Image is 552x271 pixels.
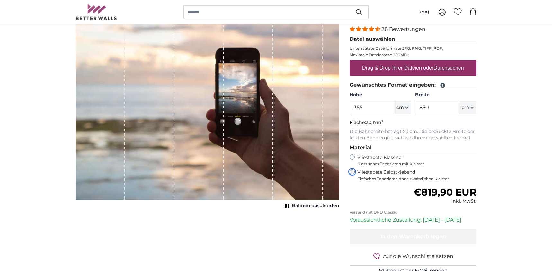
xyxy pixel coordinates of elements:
span: In den Warenkorb legen [380,233,446,240]
img: Betterwalls [76,4,117,20]
div: inkl. MwSt. [414,198,476,205]
button: cm [459,101,476,114]
label: Vliestapete Klassisch [357,154,471,167]
button: Bahnen ausblenden [283,201,339,210]
label: Drag & Drop Ihrer Dateien oder [360,62,467,74]
button: Auf die Wunschliste setzen [350,252,476,260]
span: cm [462,104,469,111]
p: Versand mit DPD Classic [350,210,476,215]
span: Einfaches Tapezieren ohne zusätzlichen Kleister [357,176,476,181]
span: 38 Bewertungen [382,26,425,32]
u: Durchsuchen [434,65,464,71]
span: €819,90 EUR [414,186,476,198]
p: Maximale Dateigrösse 200MB. [350,52,476,57]
button: In den Warenkorb legen [350,229,476,244]
span: cm [396,104,404,111]
p: Fläche: [350,119,476,126]
p: Unterstützte Dateiformate JPG, PNG, TIFF, PDF. [350,46,476,51]
span: 30.17m² [366,119,383,125]
label: Vliestapete Selbstklebend [357,169,476,181]
span: Auf die Wunschliste setzen [383,252,453,260]
label: Breite [415,92,476,98]
p: Die Bahnbreite beträgt 50 cm. Die bedruckte Breite der letzten Bahn ergibt sich aus Ihrem gewählt... [350,128,476,141]
p: Voraussichtliche Zustellung: [DATE] - [DATE] [350,216,476,224]
button: (de) [415,6,434,18]
button: cm [394,101,411,114]
legend: Material [350,144,476,152]
div: 1 of 1 [76,2,339,210]
span: 4.34 stars [350,26,382,32]
span: Bahnen ausblenden [292,203,339,209]
span: Klassisches Tapezieren mit Kleister [357,162,471,167]
label: Höhe [350,92,411,98]
legend: Datei auswählen [350,35,476,43]
legend: Gewünschtes Format eingeben: [350,81,476,89]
